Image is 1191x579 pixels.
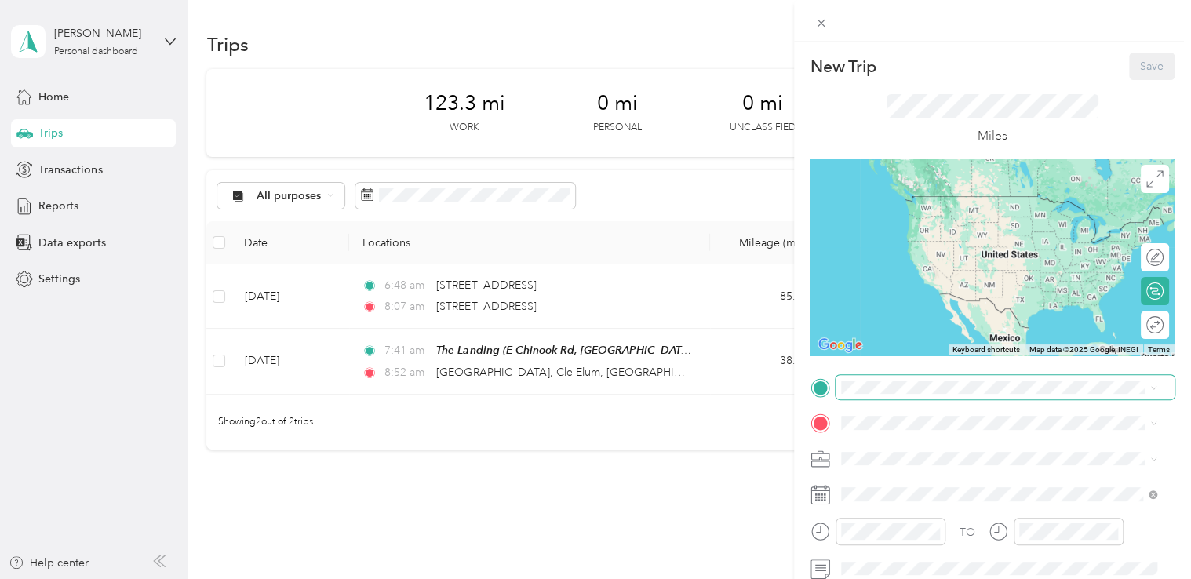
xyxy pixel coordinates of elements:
a: Open this area in Google Maps (opens a new window) [814,335,866,355]
span: Map data ©2025 Google, INEGI [1029,345,1138,354]
p: Miles [978,126,1007,146]
button: Keyboard shortcuts [952,344,1020,355]
img: Google [814,335,866,355]
iframe: Everlance-gr Chat Button Frame [1103,491,1191,579]
div: TO [960,524,975,541]
p: New Trip [810,56,876,78]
